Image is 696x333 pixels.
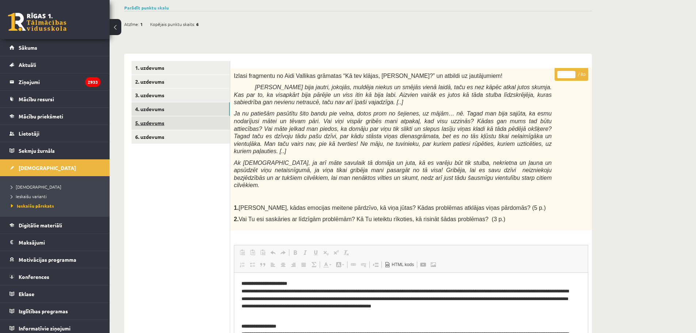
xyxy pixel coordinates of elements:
[11,183,102,190] a: [DEMOGRAPHIC_DATA]
[234,73,502,79] span: Izlasi fragmentu no Aidi Vallikas grāmatas “Kā tev klājas, [PERSON_NAME]?” un atbildi uz jautājum...
[234,216,239,222] strong: 2.
[19,61,36,68] span: Aktuāli
[9,91,100,107] a: Mācību resursi
[321,248,331,257] a: Apakšraksts
[237,260,247,269] a: Ievietot/noņemt numurētu sarakstu
[268,260,278,269] a: Izlīdzināt pa kreisi
[9,234,100,251] a: Maksājumi
[124,5,169,11] a: Parādīt punktu skalu
[370,260,381,269] a: Ievietot lapas pārtraukumu drukai
[132,75,230,88] a: 2. uzdevums
[132,116,230,130] a: 5. uzdevums
[311,248,321,257] a: Pasvītrojums (vadīšanas taustiņš+U)
[237,248,247,257] a: Ielīmēt (vadīšanas taustiņš+V)
[8,13,66,31] a: Rīgas 1. Tālmācības vidusskola
[428,260,438,269] a: Attēls
[348,260,358,269] a: Saite (vadīšanas taustiņš+K)
[11,193,47,199] span: Ieskaišu varianti
[288,260,298,269] a: Izlīdzināt pa labi
[19,130,39,137] span: Lietotāji
[19,44,37,51] span: Sākums
[418,260,428,269] a: Embed YouTube Video
[132,88,230,102] a: 3. uzdevums
[268,248,278,257] a: Atcelt (vadīšanas taustiņš+Z)
[19,147,55,154] span: Sekmju žurnāls
[11,203,102,209] a: Ieskaišu pārskats
[555,68,588,81] p: / 8p
[9,251,100,268] a: Motivācijas programma
[247,248,258,257] a: Ievietot kā vienkāršu tekstu (vadīšanas taustiņš+pārslēgšanas taustiņš+V)
[19,234,100,251] legend: Maksājumi
[334,260,346,269] a: Fona krāsa
[309,260,319,269] a: Math
[9,303,100,319] a: Izglītības programas
[9,56,100,73] a: Aktuāli
[85,77,100,87] i: 2933
[9,39,100,56] a: Sākums
[290,248,300,257] a: Treknraksts (vadīšanas taustiņš+B)
[19,96,54,102] span: Mācību resursi
[9,108,100,125] a: Mācību priekšmeti
[11,193,102,200] a: Ieskaišu varianti
[196,19,199,30] span: 6
[19,273,49,280] span: Konferences
[234,216,505,222] span: Vai Tu esi saskāries ar līdzīgām problēmām? Kā Tu ieteiktu rīkoties, kā risināt šādas problēmas? ...
[258,248,268,257] a: Ievietot no Worda
[9,217,100,234] a: Digitālie materiāli
[132,102,230,116] a: 4. uzdevums
[150,19,195,30] span: Kopējais punktu skaits:
[19,73,100,90] legend: Ziņojumi
[11,184,61,190] span: [DEMOGRAPHIC_DATA]
[383,260,416,269] a: HTML kods
[234,110,552,154] span: Ja nu patiešām pasūtītu šito bandu pie velna, dotos prom no šejienes, uz mājām… nē. Tagad man bij...
[19,164,76,171] span: [DEMOGRAPHIC_DATA]
[247,260,258,269] a: Ievietot/noņemt sarakstu ar aizzīmēm
[391,262,414,268] span: HTML kods
[11,203,54,209] span: Ieskaišu pārskats
[7,7,346,80] body: Bagātinātā teksta redaktors, wiswyg-editor-user-answer-47433939268900
[278,260,288,269] a: Centrēti
[234,160,552,189] span: Ak [DEMOGRAPHIC_DATA], ja arī māte savulaik tā domāja un juta, kā es varēju būt tik stulba, nekri...
[341,248,351,257] a: Noņemt stilus
[258,260,268,269] a: Bloka citāts
[9,142,100,159] a: Sekmju žurnāls
[124,19,139,30] span: Atzīme:
[278,248,288,257] a: Atkārtot (vadīšanas taustiņš+Y)
[9,159,100,176] a: [DEMOGRAPHIC_DATA]
[132,61,230,75] a: 1. uzdevums
[9,285,100,302] a: Eklase
[19,291,34,297] span: Eklase
[300,248,311,257] a: Slīpraksts (vadīšanas taustiņš+I)
[19,256,76,263] span: Motivācijas programma
[9,125,100,142] a: Lietotāji
[132,130,230,144] a: 6. uzdevums
[321,260,334,269] a: Teksta krāsa
[9,73,100,90] a: Ziņojumi2933
[298,260,309,269] a: Izlīdzināt malas
[234,205,546,211] span: [PERSON_NAME], kādas emocijas meitene pārdzīvo, kā viņa jūtas? Kādas problēmas atklājas viņas pār...
[234,205,239,211] strong: 1.
[9,268,100,285] a: Konferences
[358,260,369,269] a: Atsaistīt
[140,19,143,30] span: 1
[234,84,552,105] i: [PERSON_NAME] bija jautri, jokojās, muldēja niekus un smējās vienā laidā, taču es nez kāpēc atkal...
[19,325,71,332] span: Informatīvie ziņojumi
[19,308,68,314] span: Izglītības programas
[19,222,62,228] span: Digitālie materiāli
[331,248,341,257] a: Augšraksts
[19,113,63,120] span: Mācību priekšmeti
